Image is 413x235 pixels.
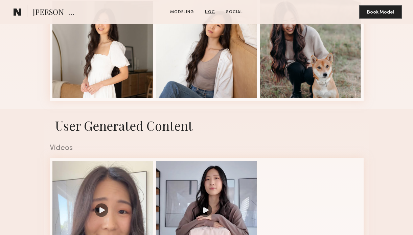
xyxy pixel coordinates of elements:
[202,9,218,15] a: UGC
[359,9,402,15] a: Book Model
[50,144,364,152] div: Videos
[33,7,80,19] span: [PERSON_NAME]
[167,9,197,15] a: Modeling
[44,117,369,134] h1: User Generated Content
[359,5,402,19] button: Book Model
[223,9,246,15] a: Social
